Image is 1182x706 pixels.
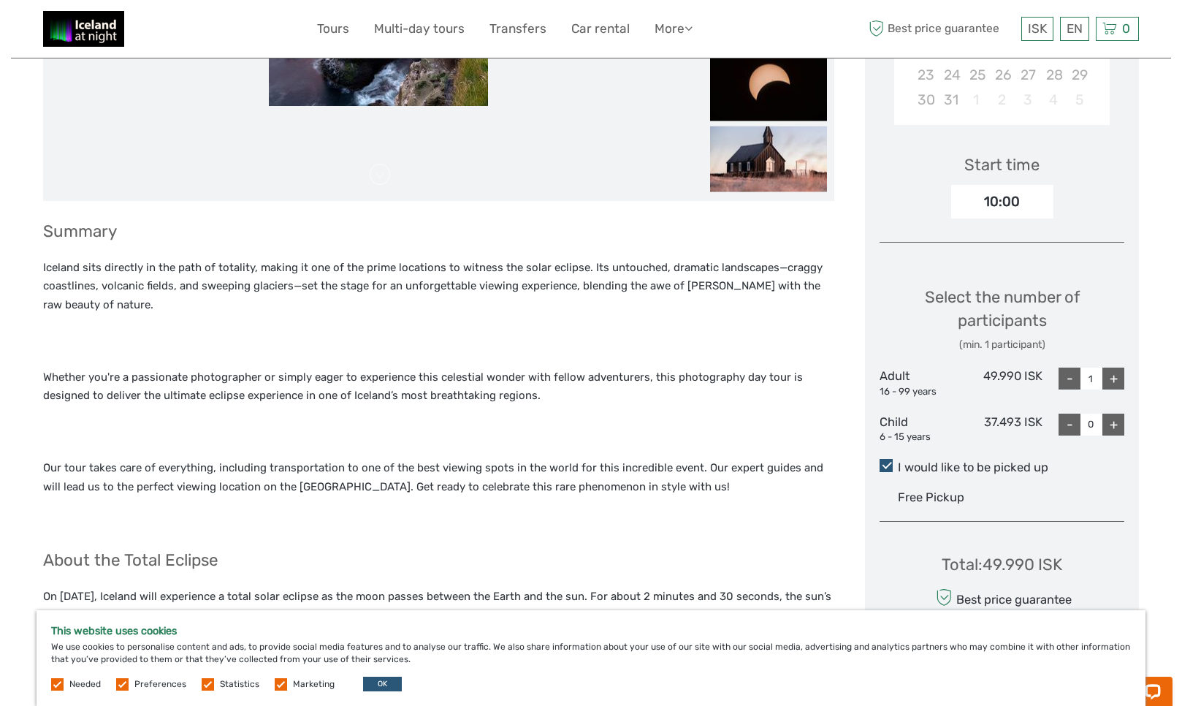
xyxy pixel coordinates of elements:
div: - [1059,414,1080,436]
span: Best price guarantee [865,17,1018,41]
div: Not available Tuesday, September 1st, 2026 [964,88,989,112]
div: (min. 1 participant) [880,338,1124,352]
div: Best price guarantee [932,585,1072,610]
div: 49.990 ISK [961,368,1043,398]
div: 10:00 [951,185,1053,219]
label: Statistics [220,678,259,691]
button: Open LiveChat chat widget [168,23,186,40]
div: Not available Saturday, September 5th, 2026 [1066,88,1091,112]
div: Not available Wednesday, August 26th, 2026 [989,63,1015,87]
img: b0bfc4d7db804e159035c673dd9c1c67_slider_thumbnail.jpeg [710,55,827,121]
h3: About the Total Eclipse [43,550,834,570]
a: More [655,18,693,39]
div: Not available Monday, August 31st, 2026 [938,88,964,112]
div: Not available Friday, September 4th, 2026 [1040,88,1066,112]
p: On [DATE], Iceland will experience a total solar eclipse as the moon passes between the Earth and... [43,588,834,625]
div: + [1102,368,1124,390]
div: Total : 49.990 ISK [942,553,1062,576]
a: Car rental [571,18,630,39]
div: - [1059,368,1080,390]
label: Marketing [293,678,335,691]
div: Not available Sunday, August 23rd, 2026 [912,63,937,87]
div: Not available Monday, August 24th, 2026 [938,63,964,87]
p: Iceland sits directly in the path of totality, making it one of the prime locations to witness th... [43,259,834,315]
img: 2375-0893e409-a1bb-4841-adb0-b7e32975a913_logo_small.jpg [43,11,124,47]
div: Not available Wednesday, September 2nd, 2026 [989,88,1015,112]
div: Adult [880,368,961,398]
div: Not available Tuesday, August 25th, 2026 [964,63,989,87]
span: Free Pickup [898,490,964,504]
img: 1213152356d94e0590e640e549e5e6a1_slider_thumbnail.jpeg [710,126,827,191]
div: Not available Sunday, August 30th, 2026 [912,88,937,112]
div: 16 - 99 years [880,385,961,399]
h3: Summary [43,221,834,241]
div: 6 - 15 years [880,430,961,444]
p: Chat now [20,26,165,37]
div: Not available Thursday, August 27th, 2026 [1015,63,1040,87]
div: Not available Saturday, August 29th, 2026 [1066,63,1091,87]
span: 0 [1120,21,1132,36]
div: We use cookies to personalise content and ads, to provide social media features and to analyse ou... [37,610,1145,706]
a: Transfers [489,18,546,39]
div: Child [880,414,961,444]
div: Not available Thursday, September 3rd, 2026 [1015,88,1040,112]
label: I would like to be picked up [880,459,1124,477]
p: Whether you're a passionate photographer or simply eager to experience this celestial wonder with... [43,368,834,406]
label: Preferences [134,678,186,691]
div: 37.493 ISK [961,414,1043,444]
a: Tours [317,18,349,39]
a: Multi-day tours [374,18,465,39]
button: OK [363,677,402,691]
span: ISK [1028,21,1047,36]
div: Select the number of participants [880,286,1124,352]
div: Not available Friday, August 28th, 2026 [1040,63,1066,87]
h5: This website uses cookies [51,625,1131,637]
div: + [1102,414,1124,436]
p: Our tour takes care of everything, including transportation to one of the best viewing spots in t... [43,459,834,496]
div: Start time [964,153,1040,176]
label: Needed [69,678,101,691]
div: EN [1060,17,1089,41]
